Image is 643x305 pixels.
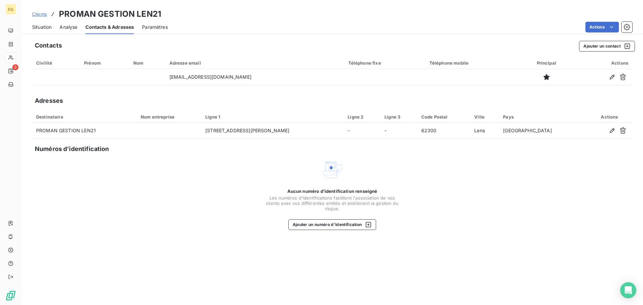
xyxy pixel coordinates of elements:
[348,60,421,66] div: Téléphone fixe
[591,114,628,120] div: Actions
[36,114,133,120] div: Destinataire
[321,159,343,180] img: Empty state
[169,60,340,66] div: Adresse email
[499,123,587,139] td: [GEOGRAPHIC_DATA]
[5,4,16,15] div: EQ
[85,24,134,30] span: Contacts & Adresses
[287,188,377,194] span: Aucun numéro d’identification renseigné
[36,60,76,66] div: Civilité
[417,123,471,139] td: 62300
[579,41,635,52] button: Ajouter un contact
[578,60,628,66] div: Actions
[470,123,499,139] td: Lens
[380,123,417,139] td: -
[165,69,344,85] td: [EMAIL_ADDRESS][DOMAIN_NAME]
[32,11,47,17] a: Clients
[32,123,137,139] td: PROMAN GESTION LEN21
[133,60,161,66] div: Nom
[205,114,340,120] div: Ligne 1
[585,22,619,32] button: Actions
[35,144,109,154] h5: Numéros d’identification
[12,64,18,70] span: 3
[32,24,52,30] span: Situation
[84,60,125,66] div: Prénom
[503,114,583,120] div: Pays
[384,114,413,120] div: Ligne 3
[35,96,63,105] h5: Adresses
[141,114,197,120] div: Nom entreprise
[59,8,161,20] h3: PROMAN GESTION LEN21
[523,60,570,66] div: Principal
[265,195,399,211] span: Les numéros d'identifications facilitent l'association de vos clients avec vos différentes entité...
[620,282,636,298] div: Open Intercom Messenger
[429,60,515,66] div: Téléphone mobile
[60,24,77,30] span: Analyse
[474,114,495,120] div: Ville
[421,114,467,120] div: Code Postal
[5,290,16,301] img: Logo LeanPay
[348,114,376,120] div: Ligne 2
[201,123,344,139] td: [STREET_ADDRESS][PERSON_NAME]
[288,219,376,230] button: Ajouter un numéro d’identification
[142,24,168,30] span: Paramètres
[35,41,62,50] h5: Contacts
[344,123,380,139] td: -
